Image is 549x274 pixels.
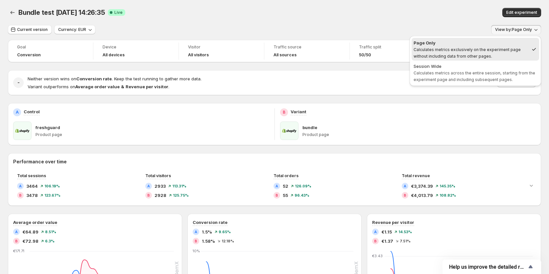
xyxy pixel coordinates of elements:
span: 125.75 % [173,193,189,197]
span: 2928 [155,192,166,199]
span: Goal [17,44,84,50]
span: 96.43 % [295,193,309,197]
p: Product page [36,132,269,137]
button: Current version [8,25,52,34]
h2: A [404,184,406,188]
span: 55 [283,192,288,199]
a: VisitorAll visitors [188,44,255,58]
span: 52 [283,183,288,189]
p: Control [24,108,40,115]
span: Device [103,44,169,50]
span: Calculates metrics across the entire session, starting from the experiment page and including sub... [414,70,535,82]
h2: B [195,239,197,243]
p: Product page [302,132,536,137]
span: Visitor [188,44,255,50]
h2: A [147,184,150,188]
h2: A [275,184,278,188]
h2: B [404,193,406,197]
span: Total visitors [145,173,171,178]
button: Edit experiment [502,8,541,17]
span: Calculates metrics exclusively on the experiment page without including data from other pages. [414,47,521,59]
button: Back [8,8,17,17]
h2: B [147,193,150,197]
img: freshguard [13,122,32,140]
h4: All sources [274,52,297,58]
text: €171.71 [13,249,24,253]
span: 1.58% [202,238,215,244]
span: €64.89 [22,229,38,235]
h2: B [275,193,278,197]
img: bundle [280,122,298,140]
span: Total revenue [402,173,430,178]
div: Session Wide [414,63,537,69]
span: 145.35 % [440,184,455,188]
span: Traffic source [274,44,340,50]
h3: Conversion rate [193,219,227,226]
h2: A [374,230,377,234]
span: 9.65 % [219,230,231,234]
a: Traffic sourceAll sources [274,44,340,58]
a: Traffic split50/50 [359,44,426,58]
text: €3.43 [372,254,383,258]
span: €1.15 [381,229,392,235]
span: Total orders [274,173,298,178]
h2: A [16,110,19,115]
span: 123.67 % [44,193,60,197]
h4: All devices [103,52,125,58]
button: Expand chart [527,181,536,190]
h2: B [283,110,285,115]
span: €3,374.39 [411,183,433,189]
h2: - [17,79,20,86]
span: 50/50 [359,52,371,58]
button: Show survey - Help us improve the detailed report for A/B campaigns [449,263,535,271]
h4: All visitors [188,52,209,58]
span: 12.18 % [222,239,234,243]
h3: Average order value [13,219,57,226]
strong: Revenue per visitor [126,84,168,89]
span: Edit experiment [506,10,537,15]
span: €1.37 [381,238,393,244]
span: €72.98 [22,238,38,244]
span: Live [114,10,123,15]
span: Neither version wins on . Keep the test running to gather more data. [28,76,202,81]
span: 3464 [26,183,38,189]
span: Traffic split [359,44,426,50]
div: Page Only [414,40,529,46]
span: Help us improve the detailed report for A/B campaigns [449,264,527,270]
span: €4,013.79 [411,192,433,199]
button: View by:Page Only [491,25,541,34]
span: Currency: EUR [58,27,86,32]
span: 14.53 % [398,230,412,234]
span: 8.51 % [45,230,56,234]
h2: Performance over time [13,158,536,165]
span: Bundle test [DATE] 14:26:35 [18,9,105,16]
h2: A [195,230,197,234]
span: Total sessions [17,173,46,178]
text: 10% [193,249,200,253]
h2: A [15,230,18,234]
h2: B [19,193,22,197]
span: Current version [17,27,48,32]
button: Currency: EUR [54,25,95,34]
span: 7.51 % [400,239,411,243]
span: 108.82 % [440,193,456,197]
p: bundle [302,124,317,131]
span: 1.5% [202,229,212,235]
span: 126.09 % [295,184,311,188]
strong: & [121,84,124,89]
span: Variant outperforms on . [28,84,169,89]
span: 113.31 % [172,184,186,188]
span: 6.3 % [45,239,55,243]
span: Conversion [17,52,41,58]
strong: Conversion rate [76,76,112,81]
h2: B [374,239,377,243]
h2: B [15,239,18,243]
p: freshguard [36,124,60,131]
span: View by: Page Only [495,27,532,32]
h2: A [19,184,22,188]
span: 106.19 % [44,184,60,188]
a: DeviceAll devices [103,44,169,58]
strong: Average order value [75,84,120,89]
span: 3478 [26,192,38,199]
h3: Revenue per visitor [372,219,414,226]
